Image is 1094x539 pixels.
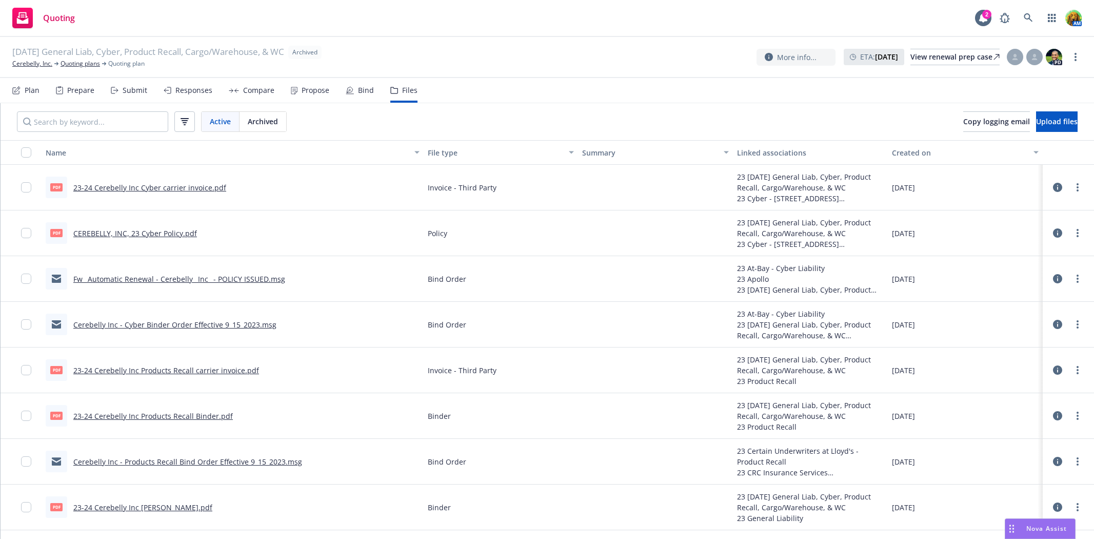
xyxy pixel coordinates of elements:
span: Quoting [43,14,75,22]
img: photo [1065,10,1082,26]
a: Report a Bug [994,8,1015,28]
span: [DATE] [892,365,915,376]
span: Archived [292,48,317,57]
div: Plan [25,86,39,94]
span: Binder [428,502,451,513]
span: Active [210,116,231,127]
span: [DATE] [892,182,915,193]
a: 23-24 Cerebelly Inc Cyber carrier invoice.pdf [73,183,226,192]
input: Toggle Row Selected [21,502,31,512]
div: 23 Apollo [737,274,884,284]
div: 23 General Liability [737,513,884,524]
div: 23 [DATE] General Liab, Cyber, Product Recall, Cargo/Warehouse, & WC [737,217,884,239]
span: [DATE] [892,411,915,421]
div: 23 [DATE] General Liab, Cyber, Product Recall, Cargo/Warehouse, & WC [737,171,884,193]
a: more [1071,181,1084,194]
div: 23 Product Recall [737,376,884,387]
a: more [1071,318,1084,331]
button: File type [424,140,579,165]
button: Upload files [1036,111,1078,132]
a: Cerebelly Inc - Products Recall Bind Order Effective 9_15_2023.msg [73,457,302,467]
span: Binder [428,411,451,421]
span: More info... [777,52,817,63]
div: 23 CRC Insurance Services [737,467,884,478]
div: Files [402,86,417,94]
a: more [1071,455,1084,468]
input: Toggle Row Selected [21,456,31,467]
span: Nova Assist [1026,524,1067,533]
button: Linked associations [733,140,888,165]
div: Name [46,147,408,158]
strong: [DATE] [875,52,898,62]
a: View renewal prep case [910,49,1000,65]
span: Bind Order [428,456,466,467]
a: Quoting [8,4,79,32]
span: Invoice - Third Party [428,182,496,193]
a: 23-24 Cerebelly Inc Products Recall Binder.pdf [73,411,233,421]
button: Name [42,140,424,165]
input: Toggle Row Selected [21,274,31,284]
div: Compare [243,86,274,94]
div: Created on [892,147,1027,158]
a: Fw_ Automatic Renewal - Cerebelly_ Inc_ - POLICY ISSUED.msg [73,274,285,284]
div: Summary [582,147,718,158]
div: Bind [358,86,374,94]
span: pdf [50,183,63,191]
input: Search by keyword... [17,111,168,132]
a: Cerebelly, Inc. [12,59,52,68]
div: 23 [DATE] General Liab, Cyber, Product Recall, Cargo/Warehouse, & WC [737,284,884,295]
div: Drag to move [1005,519,1018,538]
button: Created on [888,140,1043,165]
div: File type [428,147,563,158]
span: [DATE] [892,502,915,513]
span: Bind Order [428,319,466,330]
a: more [1071,501,1084,513]
div: 23 Product Recall [737,421,884,432]
span: pdf [50,412,63,419]
button: More info... [757,49,836,66]
div: 23 Cyber - [STREET_ADDRESS][PERSON_NAME] [737,239,884,249]
div: 23 [DATE] General Liab, Cyber, Product Recall, Cargo/Warehouse, & WC [737,400,884,421]
a: Search [1018,8,1039,28]
a: Cerebelly Inc - Cyber Binder Order Effective 9_15_2023.msg [73,320,276,330]
span: [DATE] [892,228,915,239]
span: [DATE] [892,319,915,330]
div: 23 Cyber - [STREET_ADDRESS][PERSON_NAME] [737,193,884,204]
span: [DATE] [892,274,915,284]
input: Select all [21,147,31,158]
button: Copy logging email [963,111,1030,132]
div: 23 [DATE] General Liab, Cyber, Product Recall, Cargo/Warehouse, & WC [737,319,884,341]
div: Prepare [67,86,94,94]
div: Linked associations [737,147,884,158]
span: [DATE] General Liab, Cyber, Product Recall, Cargo/Warehouse, & WC [12,46,284,59]
span: Invoice - Third Party [428,365,496,376]
div: 23 At-Bay - Cyber Liability [737,263,884,274]
a: more [1071,227,1084,239]
span: ETA : [860,51,898,62]
button: Nova Assist [1005,518,1076,539]
span: pdf [50,229,63,237]
a: Switch app [1042,8,1062,28]
button: Summary [578,140,733,165]
span: Archived [248,116,278,127]
div: 2 [982,10,991,19]
a: more [1071,364,1084,376]
div: Submit [123,86,147,94]
div: 23 Certain Underwriters at Lloyd's - Product Recall [737,446,884,467]
input: Toggle Row Selected [21,411,31,421]
div: 23 [DATE] General Liab, Cyber, Product Recall, Cargo/Warehouse, & WC [737,491,884,513]
a: 23-24 Cerebelly Inc Products Recall carrier invoice.pdf [73,365,259,375]
div: 23 [DATE] General Liab, Cyber, Product Recall, Cargo/Warehouse, & WC [737,354,884,376]
div: 23 At-Bay - Cyber Liability [737,309,884,319]
span: Policy [428,228,447,239]
span: Bind Order [428,274,466,284]
img: photo [1046,49,1062,65]
input: Toggle Row Selected [21,228,31,238]
input: Toggle Row Selected [21,182,31,192]
input: Toggle Row Selected [21,365,31,375]
span: Upload files [1036,117,1078,126]
a: more [1071,410,1084,422]
span: pdf [50,503,63,511]
a: more [1069,51,1082,63]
